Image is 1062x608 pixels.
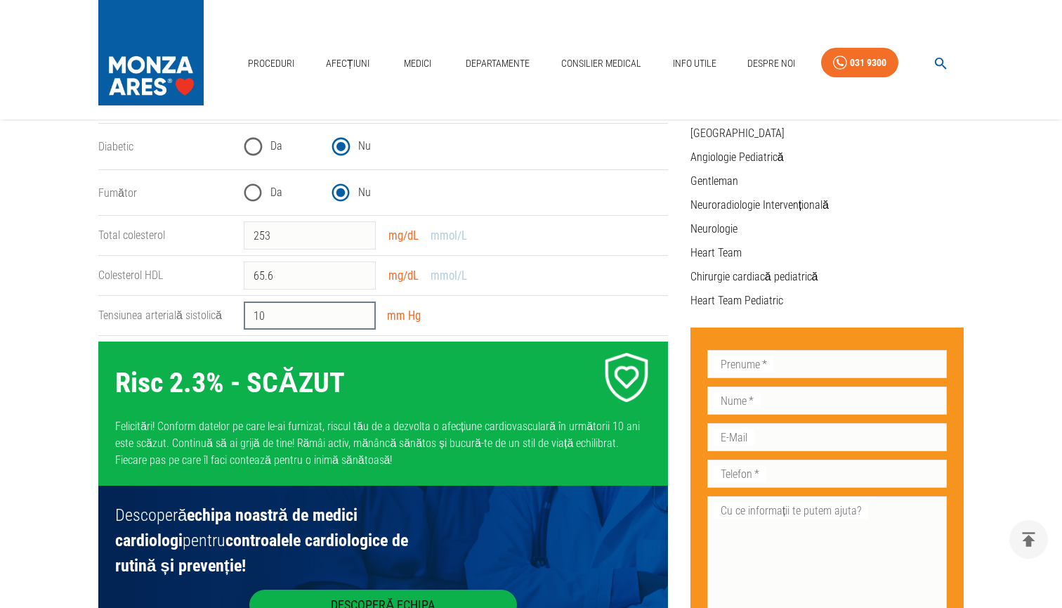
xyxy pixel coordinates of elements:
a: [GEOGRAPHIC_DATA] [690,127,785,140]
label: Total colesterol [98,228,165,242]
legend: Fumător [98,185,232,201]
input: 100 - 200 mm Hg [244,302,376,330]
a: Consilier Medical [556,49,647,78]
a: Neurologie [690,222,737,235]
div: smoking [244,176,668,210]
p: Risc 2.3 % - SCĂZUT [115,362,345,404]
button: mmol/L [426,266,471,286]
b: controalele cardiologice de rutină și prevenție! [115,531,408,576]
a: Angiologie Pediatrică [690,150,784,164]
a: Heart Team Pediatric [690,294,783,307]
a: Gentleman [690,174,738,188]
a: Proceduri [242,49,300,78]
a: Info Utile [667,49,722,78]
span: Da [270,138,282,155]
a: Heart Team [690,246,742,259]
a: Chirurgie cardiacă pediatrică [690,270,818,283]
a: Afecțiuni [320,49,375,78]
img: Low CVD Risk icon [602,353,651,402]
button: mmol/L [426,226,471,246]
a: Departamente [460,49,535,78]
a: Neuroradiologie Intervențională [690,198,829,212]
legend: Diabetic [98,138,232,155]
span: Nu [358,138,371,155]
input: 150 - 200 mg/dL [244,221,376,250]
button: delete [1009,520,1048,559]
div: 031 9300 [850,54,886,72]
label: Tensiunea arterială sistolică [98,309,222,322]
span: Da [270,184,282,201]
label: Colesterol HDL [98,269,163,282]
a: Medici [395,49,440,78]
b: echipa noastră de medici cardiologi [115,505,358,550]
input: 0 - 60 mg/dL [244,261,376,290]
p: Felicitări! Conform datelor pe care le-ai furnizat, riscul tău de a dezvolta o afecțiune cardiova... [115,418,651,469]
span: Descoperă pentru [115,503,437,578]
span: Nu [358,184,371,201]
a: Despre Noi [742,49,801,78]
div: diabetes [244,129,668,164]
a: 031 9300 [821,48,898,78]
